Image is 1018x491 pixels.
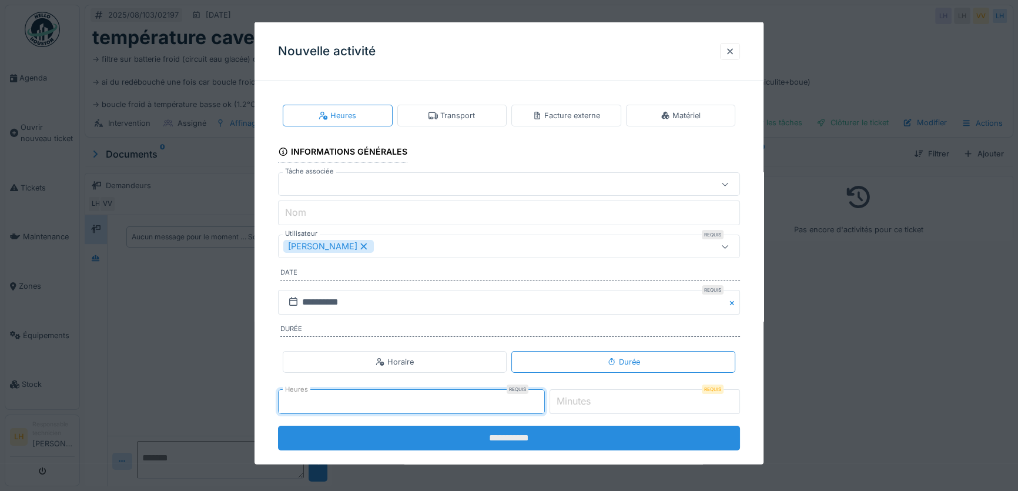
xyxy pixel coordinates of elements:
div: Transport [428,110,475,121]
label: Heures [283,385,310,395]
h3: Nouvelle activité [278,44,376,59]
div: Requis [702,230,724,239]
label: Durée [280,324,740,337]
div: Heures [319,110,356,121]
button: Close [727,290,740,315]
div: [PERSON_NAME] [283,240,374,253]
label: Tâche associée [283,166,336,176]
div: Matériel [661,110,701,121]
label: Minutes [554,394,593,408]
div: Requis [702,285,724,295]
label: Nom [283,205,309,219]
div: Facture externe [533,110,600,121]
div: Horaire [376,356,414,367]
div: Informations générales [278,143,407,163]
div: Requis [702,385,724,394]
div: Requis [507,385,528,394]
label: Utilisateur [283,229,320,239]
div: Durée [607,356,640,367]
label: Date [280,268,740,280]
